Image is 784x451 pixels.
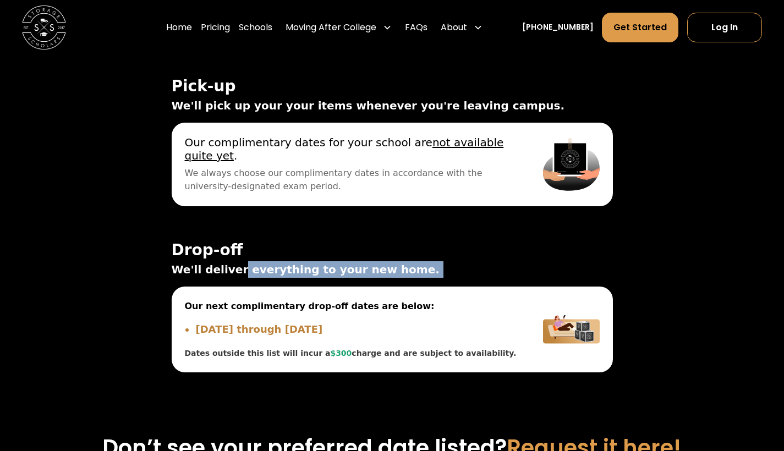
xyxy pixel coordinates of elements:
[201,12,230,43] a: Pricing
[441,21,467,34] div: About
[172,97,613,114] span: We'll pick up your your items whenever you're leaving campus.
[602,13,678,42] a: Get Started
[185,300,517,313] span: Our next complimentary drop-off dates are below:
[281,12,396,43] div: Moving After College
[185,136,504,162] u: not available quite yet
[239,12,272,43] a: Schools
[172,78,613,95] span: Pick-up
[166,12,192,43] a: Home
[185,136,517,162] span: Our complimentary dates for your school are .
[22,5,66,50] a: home
[330,349,352,358] span: $300
[172,241,613,259] span: Drop-off
[22,5,66,50] img: Storage Scholars main logo
[543,300,599,359] img: Delivery Image
[195,322,517,337] li: [DATE] through [DATE]
[185,348,517,359] div: Dates outside this list will incur a charge and are subject to availability.
[286,21,376,34] div: Moving After College
[522,21,594,33] a: [PHONE_NUMBER]
[172,261,613,278] span: We'll deliver everything to your new home.
[185,167,517,193] span: We always choose our complimentary dates in accordance with the university-designated exam period.
[405,12,427,43] a: FAQs
[543,136,599,193] img: Pickup Image
[687,13,762,42] a: Log In
[436,12,487,43] div: About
